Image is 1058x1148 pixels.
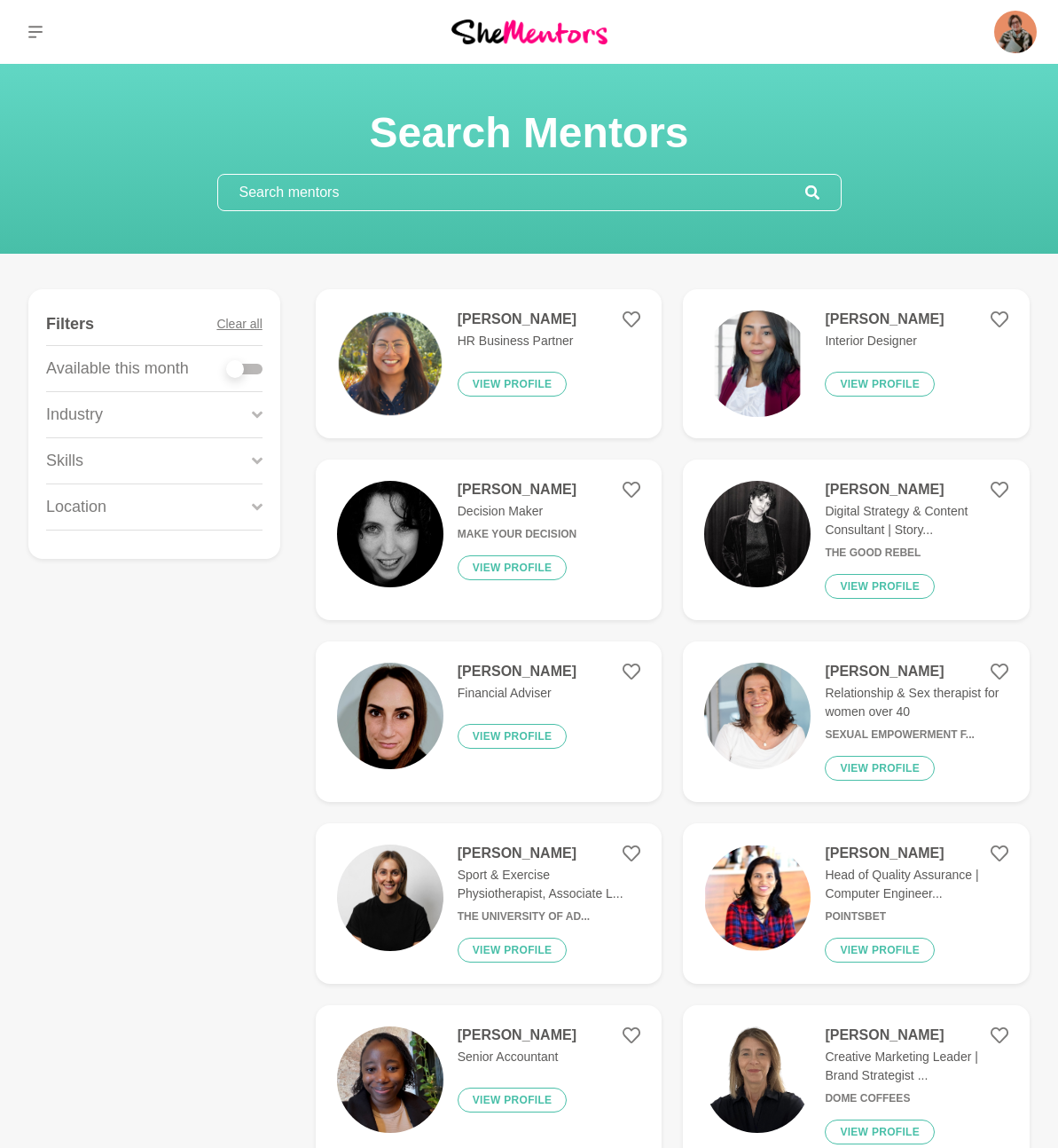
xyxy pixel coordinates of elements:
[704,311,811,417] img: 672c9e0f5c28f94a877040268cd8e7ac1f2c7f14-1080x1350.png
[683,641,1030,802] a: [PERSON_NAME]Relationship & Sex therapist for women over 40Sexual Empowerment f...View profile
[683,823,1030,984] a: [PERSON_NAME]Head of Quality Assurance | Computer Engineer...PointsBetView profile
[316,289,662,438] a: [PERSON_NAME]HR Business PartnerView profile
[458,684,576,703] p: Financial Adviser
[458,481,576,499] h4: [PERSON_NAME]
[825,866,1008,903] p: Head of Quality Assurance | Computer Engineer...
[704,1026,811,1133] img: 675efa3b2e966e5c68b6c0b6a55f808c2d9d66a7-1333x2000.png
[825,546,1008,560] h6: The Good Rebel
[825,1048,1008,1085] p: Creative Marketing Leader | Brand Strategist ...
[458,555,568,580] button: View profile
[825,684,1008,721] p: Relationship & Sex therapist for women over 40
[458,311,576,328] h4: [PERSON_NAME]
[458,1048,576,1066] p: Senior Accountant
[46,403,103,427] p: Industry
[683,289,1030,438] a: [PERSON_NAME]Interior DesignerView profile
[825,756,935,781] button: View profile
[825,372,935,397] button: View profile
[458,663,576,680] h4: [PERSON_NAME]
[825,1120,935,1144] button: View profile
[704,663,811,769] img: d6e4e6fb47c6b0833f5b2b80120bcf2f287bc3aa-2570x2447.jpg
[825,332,944,350] p: Interior Designer
[316,460,662,620] a: [PERSON_NAME]Decision MakerMake Your DecisionView profile
[825,845,1008,862] h4: [PERSON_NAME]
[458,724,568,749] button: View profile
[316,641,662,802] a: [PERSON_NAME]Financial AdviserView profile
[825,574,935,599] button: View profile
[216,303,262,345] button: Clear all
[458,1088,568,1113] button: View profile
[458,528,576,541] h6: Make Your Decision
[337,311,443,417] img: 231d6636be52241877ec7df6b9df3e537ea7a8ca-1080x1080.png
[458,866,641,903] p: Sport & Exercise Physiotherapist, Associate L...
[704,845,811,951] img: 59f335efb65c6b3f8f0c6c54719329a70c1332df-242x243.png
[316,823,662,984] a: [PERSON_NAME]Sport & Exercise Physiotherapist, Associate L...The University of Ad...View profile
[46,314,94,334] h4: Filters
[451,20,607,43] img: She Mentors Logo
[825,663,1008,680] h4: [PERSON_NAME]
[994,11,1037,53] img: Yulia
[825,481,1008,499] h4: [PERSON_NAME]
[458,1026,576,1044] h4: [PERSON_NAME]
[46,495,106,519] p: Location
[337,1026,443,1133] img: 54410d91cae438123b608ef54d3da42d18b8f0e6-2316x3088.jpg
[825,938,935,963] button: View profile
[825,311,944,328] h4: [PERSON_NAME]
[458,938,568,963] button: View profile
[458,502,576,521] p: Decision Maker
[825,502,1008,539] p: Digital Strategy & Content Consultant | Story...
[825,910,1008,924] h6: PointsBet
[683,460,1030,620] a: [PERSON_NAME]Digital Strategy & Content Consultant | Story...The Good RebelView profile
[458,845,641,862] h4: [PERSON_NAME]
[458,910,641,924] h6: The University of Ad...
[825,728,1008,742] h6: Sexual Empowerment f...
[46,449,83,473] p: Skills
[337,663,443,769] img: 2462cd17f0db61ae0eaf7f297afa55aeb6b07152-1255x1348.jpg
[217,106,842,160] h1: Search Mentors
[218,175,805,210] input: Search mentors
[46,357,189,381] p: Available this month
[825,1026,1008,1044] h4: [PERSON_NAME]
[337,481,443,587] img: 443bca476f7facefe296c2c6ab68eb81e300ea47-400x400.jpg
[458,372,568,397] button: View profile
[458,332,576,350] p: HR Business Partner
[337,845,443,951] img: 523c368aa158c4209afe732df04685bb05a795a5-1125x1128.jpg
[825,1092,1008,1105] h6: Dome Coffees
[704,481,811,587] img: 1044fa7e6122d2a8171cf257dcb819e56f039831-1170x656.jpg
